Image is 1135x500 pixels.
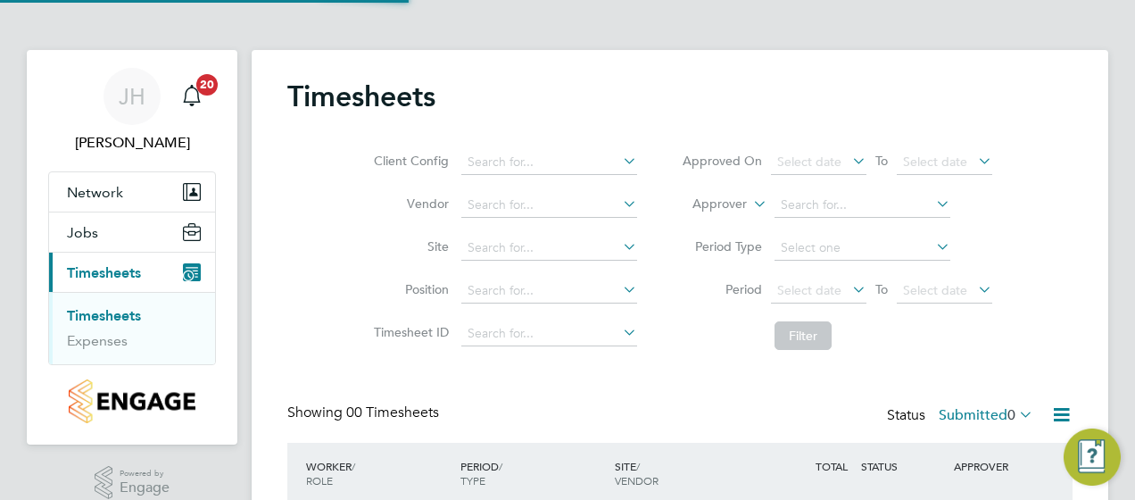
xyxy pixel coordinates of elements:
span: John Hopper [48,132,216,154]
input: Search for... [461,150,637,175]
a: Timesheets [67,307,141,324]
img: countryside-properties-logo-retina.png [69,379,195,423]
input: Select one [775,236,950,261]
button: Timesheets [49,253,215,292]
span: VENDOR [615,473,659,487]
div: Showing [287,404,443,422]
div: SITE [610,450,765,496]
div: WORKER [302,450,456,496]
a: 20 [174,68,210,125]
label: Position [369,281,449,297]
input: Search for... [461,193,637,218]
span: JH [119,85,145,108]
label: Vendor [369,196,449,212]
div: Timesheets [49,292,215,364]
span: / [352,459,355,473]
label: Timesheet ID [369,324,449,340]
span: Select date [777,154,841,170]
span: / [636,459,640,473]
span: Timesheets [67,264,141,281]
span: To [870,149,893,172]
span: 0 [1007,406,1015,424]
span: To [870,278,893,301]
label: Submitted [939,406,1033,424]
span: Jobs [67,224,98,241]
div: STATUS [857,450,949,482]
input: Search for... [461,279,637,304]
span: Select date [903,154,967,170]
a: Expenses [67,332,128,349]
a: JH[PERSON_NAME] [48,68,216,154]
span: Engage [120,480,170,496]
label: Approver [667,196,747,213]
h2: Timesheets [287,79,435,114]
span: 20 [196,74,218,96]
div: PERIOD [456,450,610,496]
label: Approved On [682,153,762,169]
span: ROLE [306,473,333,487]
label: Period [682,281,762,297]
span: Select date [777,282,841,298]
span: Powered by [120,466,170,481]
span: / [499,459,502,473]
span: Select date [903,282,967,298]
input: Search for... [461,236,637,261]
button: Engage Resource Center [1064,429,1121,486]
nav: Main navigation [27,50,237,445]
span: 00 Timesheets [346,404,439,421]
input: Search for... [775,193,950,218]
label: Period Type [682,238,762,254]
div: Status [887,404,1037,429]
span: TYPE [460,473,485,487]
div: APPROVER [949,450,1042,482]
span: TOTAL [816,459,848,473]
button: Filter [775,321,832,350]
label: Client Config [369,153,449,169]
span: Network [67,184,123,201]
a: Powered byEngage [95,466,170,500]
button: Network [49,172,215,212]
button: Jobs [49,212,215,252]
label: Site [369,238,449,254]
a: Go to home page [48,379,216,423]
input: Search for... [461,321,637,346]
